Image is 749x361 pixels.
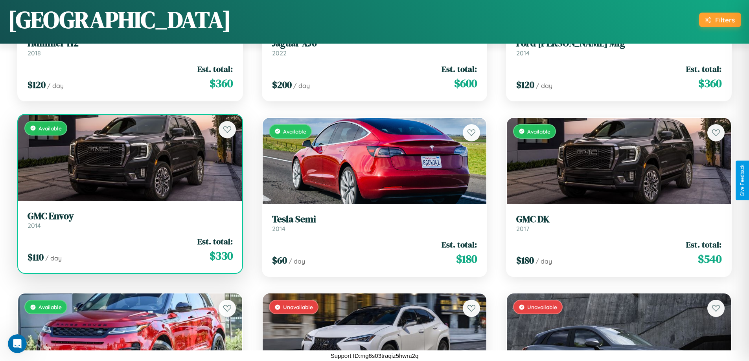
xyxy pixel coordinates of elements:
[272,38,477,57] a: Jaguar XJ62022
[272,49,287,57] span: 2022
[516,254,534,267] span: $ 180
[8,334,27,353] iframe: Intercom live chat
[698,251,721,267] span: $ 540
[197,63,233,75] span: Est. total:
[516,38,721,57] a: Ford [PERSON_NAME] Mfg2014
[272,38,477,49] h3: Jaguar XJ6
[283,304,313,310] span: Unavailable
[210,248,233,264] span: $ 330
[272,78,292,91] span: $ 200
[39,125,62,132] span: Available
[28,251,44,264] span: $ 110
[39,304,62,310] span: Available
[686,239,721,250] span: Est. total:
[699,13,741,27] button: Filters
[686,63,721,75] span: Est. total:
[28,222,41,229] span: 2014
[28,38,233,49] h3: Hummer H2
[442,239,477,250] span: Est. total:
[272,254,287,267] span: $ 60
[516,78,534,91] span: $ 120
[28,49,41,57] span: 2018
[740,165,745,196] div: Give Feedback
[283,128,306,135] span: Available
[516,214,721,225] h3: GMC DK
[442,63,477,75] span: Est. total:
[8,4,231,36] h1: [GEOGRAPHIC_DATA]
[47,82,64,90] span: / day
[698,75,721,91] span: $ 360
[272,214,477,225] h3: Tesla Semi
[45,254,62,262] span: / day
[715,16,735,24] div: Filters
[28,211,233,222] h3: GMC Envoy
[527,128,550,135] span: Available
[516,225,529,233] span: 2017
[272,214,477,233] a: Tesla Semi2014
[456,251,477,267] span: $ 180
[289,257,305,265] span: / day
[516,214,721,233] a: GMC DK2017
[28,78,46,91] span: $ 120
[536,82,552,90] span: / day
[516,38,721,49] h3: Ford [PERSON_NAME] Mfg
[536,257,552,265] span: / day
[516,49,530,57] span: 2014
[454,75,477,91] span: $ 600
[28,38,233,57] a: Hummer H22018
[293,82,310,90] span: / day
[272,225,285,233] span: 2014
[197,236,233,247] span: Est. total:
[527,304,557,310] span: Unavailable
[331,350,418,361] p: Support ID: mg6s03traqiz5hwra2q
[28,211,233,230] a: GMC Envoy2014
[210,75,233,91] span: $ 360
